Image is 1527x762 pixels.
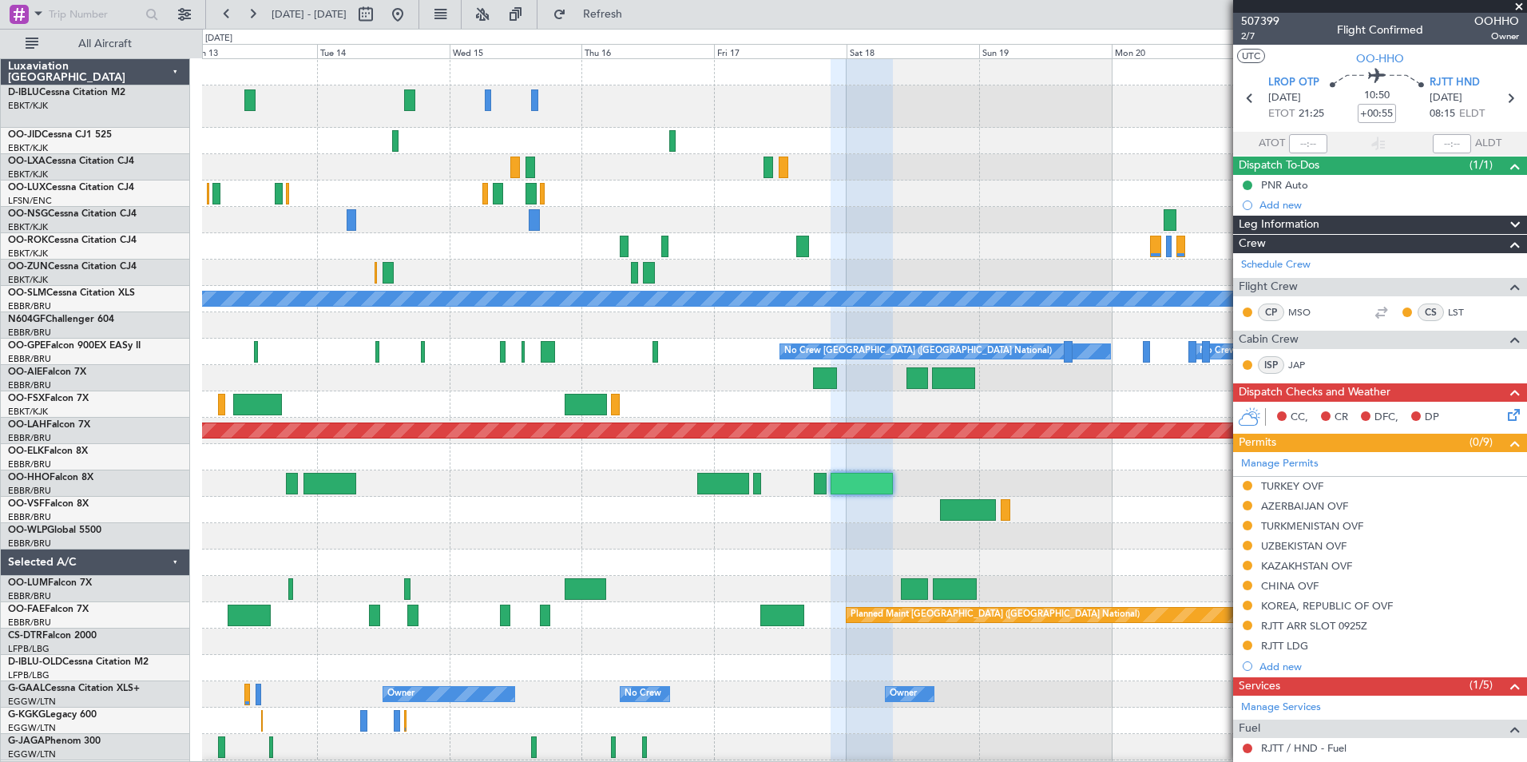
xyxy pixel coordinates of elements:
[8,432,51,444] a: EBBR/BRU
[1261,539,1347,553] div: UZBEKISTAN OVF
[1239,383,1390,402] span: Dispatch Checks and Weather
[8,748,56,760] a: EGGW/LTN
[1237,49,1265,63] button: UTC
[1261,741,1347,755] a: RJTT / HND - Fuel
[8,262,137,272] a: OO-ZUNCessna Citation CJ4
[8,379,51,391] a: EBBR/BRU
[8,288,46,298] span: OO-SLM
[1374,410,1398,426] span: DFC,
[1261,619,1367,633] div: RJTT ARR SLOT 0925Z
[8,274,48,286] a: EBKT/KJK
[205,32,232,46] div: [DATE]
[1261,599,1393,613] div: KOREA, REPUBLIC OF OVF
[1288,358,1324,372] a: JAP
[8,473,50,482] span: OO-HHO
[8,657,62,667] span: D-IBLU-OLD
[1425,410,1439,426] span: DP
[8,157,134,166] a: OO-LXACessna Citation CJ4
[8,485,51,497] a: EBBR/BRU
[1469,434,1493,450] span: (0/9)
[1459,106,1485,122] span: ELDT
[1259,136,1285,152] span: ATOT
[1259,198,1519,212] div: Add new
[1239,677,1280,696] span: Services
[8,578,48,588] span: OO-LUM
[8,130,112,140] a: OO-JIDCessna CJ1 525
[8,142,48,154] a: EBKT/KJK
[8,341,46,351] span: OO-GPE
[847,44,979,58] div: Sat 18
[8,394,89,403] a: OO-FSXFalcon 7X
[1335,410,1348,426] span: CR
[1268,106,1295,122] span: ETOT
[8,696,56,708] a: EGGW/LTN
[1430,90,1462,106] span: [DATE]
[8,446,44,456] span: OO-ELK
[8,100,48,112] a: EBKT/KJK
[1239,157,1319,175] span: Dispatch To-Dos
[625,682,661,706] div: No Crew
[1241,257,1311,273] a: Schedule Crew
[8,710,97,720] a: G-KGKGLegacy 600
[8,458,51,470] a: EBBR/BRU
[8,367,86,377] a: OO-AIEFalcon 7X
[8,406,48,418] a: EBKT/KJK
[8,88,39,97] span: D-IBLU
[8,394,45,403] span: OO-FSX
[1261,479,1323,493] div: TURKEY OVF
[8,195,52,207] a: LFSN/ENC
[8,617,51,629] a: EBBR/BRU
[8,315,46,324] span: N604GF
[8,499,89,509] a: OO-VSFFalcon 8X
[8,710,46,720] span: G-KGKG
[1241,456,1319,472] a: Manage Permits
[8,643,50,655] a: LFPB/LBG
[1261,519,1363,533] div: TURKMENISTAN OVF
[8,183,46,192] span: OO-LUX
[42,38,169,50] span: All Aircraft
[1239,434,1276,452] span: Permits
[8,684,45,693] span: G-GAAL
[272,7,347,22] span: [DATE] - [DATE]
[8,209,137,219] a: OO-NSGCessna Citation CJ4
[8,420,90,430] a: OO-LAHFalcon 7X
[8,669,50,681] a: LFPB/LBG
[1337,22,1423,38] div: Flight Confirmed
[1268,75,1319,91] span: LROP OTP
[1112,44,1244,58] div: Mon 20
[18,31,173,57] button: All Aircraft
[8,526,101,535] a: OO-WLPGlobal 5500
[1448,305,1484,319] a: LST
[1239,720,1260,738] span: Fuel
[545,2,641,27] button: Refresh
[8,578,92,588] a: OO-LUMFalcon 7X
[184,44,317,58] div: Mon 13
[8,169,48,181] a: EBKT/KJK
[1261,499,1348,513] div: AZERBAIJAN OVF
[317,44,450,58] div: Tue 14
[8,300,51,312] a: EBBR/BRU
[8,88,125,97] a: D-IBLUCessna Citation M2
[387,682,414,706] div: Owner
[8,248,48,260] a: EBKT/KJK
[8,736,45,746] span: G-JAGA
[8,315,114,324] a: N604GFChallenger 604
[1299,106,1324,122] span: 21:25
[8,605,89,614] a: OO-FAEFalcon 7X
[8,446,88,456] a: OO-ELKFalcon 8X
[8,590,51,602] a: EBBR/BRU
[1239,278,1298,296] span: Flight Crew
[1288,305,1324,319] a: MSO
[49,2,141,26] input: Trip Number
[8,538,51,550] a: EBBR/BRU
[8,262,48,272] span: OO-ZUN
[450,44,582,58] div: Wed 15
[1469,157,1493,173] span: (1/1)
[8,511,51,523] a: EBBR/BRU
[8,526,47,535] span: OO-WLP
[8,631,97,641] a: CS-DTRFalcon 2000
[1430,75,1480,91] span: RJTT HND
[1258,356,1284,374] div: ISP
[8,221,48,233] a: EBKT/KJK
[714,44,847,58] div: Fri 17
